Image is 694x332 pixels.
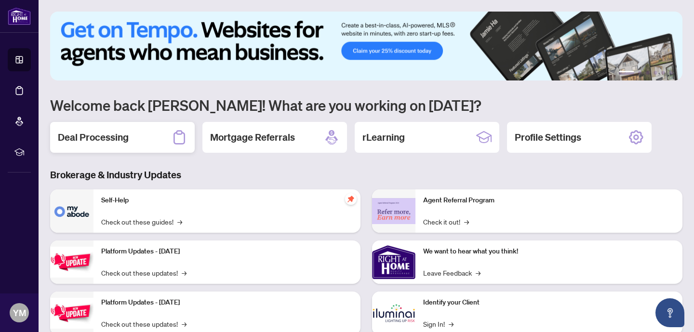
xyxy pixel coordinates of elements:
span: → [476,267,480,278]
img: Platform Updates - July 21, 2025 [50,247,93,277]
img: Platform Updates - July 8, 2025 [50,298,93,328]
p: We want to hear what you think! [423,246,675,257]
span: → [449,319,454,329]
a: Check out these updates!→ [101,267,187,278]
p: Identify your Client [423,297,675,308]
img: We want to hear what you think! [372,240,415,284]
img: Agent Referral Program [372,198,415,225]
button: Open asap [655,298,684,327]
a: Check out these guides!→ [101,216,182,227]
p: Platform Updates - [DATE] [101,246,353,257]
p: Agent Referral Program [423,195,675,206]
img: logo [8,7,31,25]
span: → [177,216,182,227]
img: Slide 0 [50,12,682,80]
h2: Deal Processing [58,131,129,144]
h1: Welcome back [PERSON_NAME]! What are you working on [DATE]? [50,96,682,114]
h2: rLearning [362,131,405,144]
button: 3 [646,71,650,75]
img: Self-Help [50,189,93,233]
h2: Mortgage Referrals [210,131,295,144]
span: → [182,267,187,278]
span: YM [13,306,26,319]
button: 4 [654,71,657,75]
span: → [464,216,469,227]
span: → [182,319,187,329]
button: 2 [638,71,642,75]
button: 5 [661,71,665,75]
span: pushpin [345,193,357,205]
a: Check out these updates!→ [101,319,187,329]
h3: Brokerage & Industry Updates [50,168,682,182]
p: Platform Updates - [DATE] [101,297,353,308]
h2: Profile Settings [515,131,581,144]
button: 1 [619,71,634,75]
button: 6 [669,71,673,75]
a: Check it out!→ [423,216,469,227]
a: Leave Feedback→ [423,267,480,278]
a: Sign In!→ [423,319,454,329]
p: Self-Help [101,195,353,206]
